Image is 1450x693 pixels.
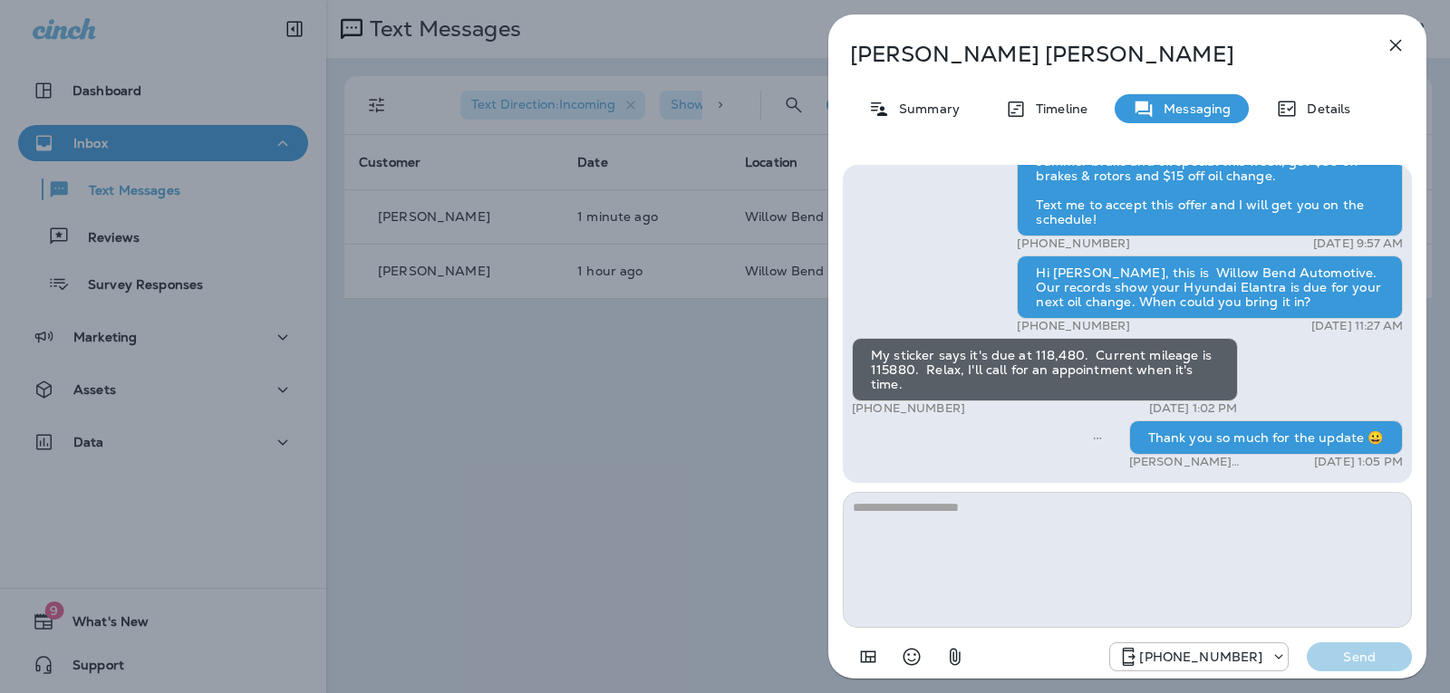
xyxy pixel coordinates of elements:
[1139,650,1262,664] p: [PHONE_NUMBER]
[1149,401,1238,416] p: [DATE] 1:02 PM
[1129,455,1293,469] p: [PERSON_NAME] WillowBend
[1093,428,1102,445] span: Sent
[852,401,965,416] p: [PHONE_NUMBER]
[1017,255,1403,319] div: Hi [PERSON_NAME], this is Willow Bend Automotive. Our records show your Hyundai Elantra is due fo...
[1311,319,1403,333] p: [DATE] 11:27 AM
[850,639,886,675] button: Add in a premade template
[890,101,960,116] p: Summary
[1110,646,1288,668] div: +1 (813) 497-4455
[1298,101,1350,116] p: Details
[1155,101,1231,116] p: Messaging
[1314,455,1403,469] p: [DATE] 1:05 PM
[1017,115,1403,236] div: Hey [PERSON_NAME], it's [PERSON_NAME] from Willow Bend Automotive. We are running a end of summer...
[852,338,1238,401] div: My sticker says it's due at 118,480. Current mileage is 115880. Relax, I'll call for an appointme...
[1017,319,1130,333] p: [PHONE_NUMBER]
[894,639,930,675] button: Select an emoji
[850,42,1345,67] p: [PERSON_NAME] [PERSON_NAME]
[1027,101,1087,116] p: Timeline
[1313,236,1403,251] p: [DATE] 9:57 AM
[1017,236,1130,251] p: [PHONE_NUMBER]
[1129,420,1403,455] div: Thank you so much for the update 😀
